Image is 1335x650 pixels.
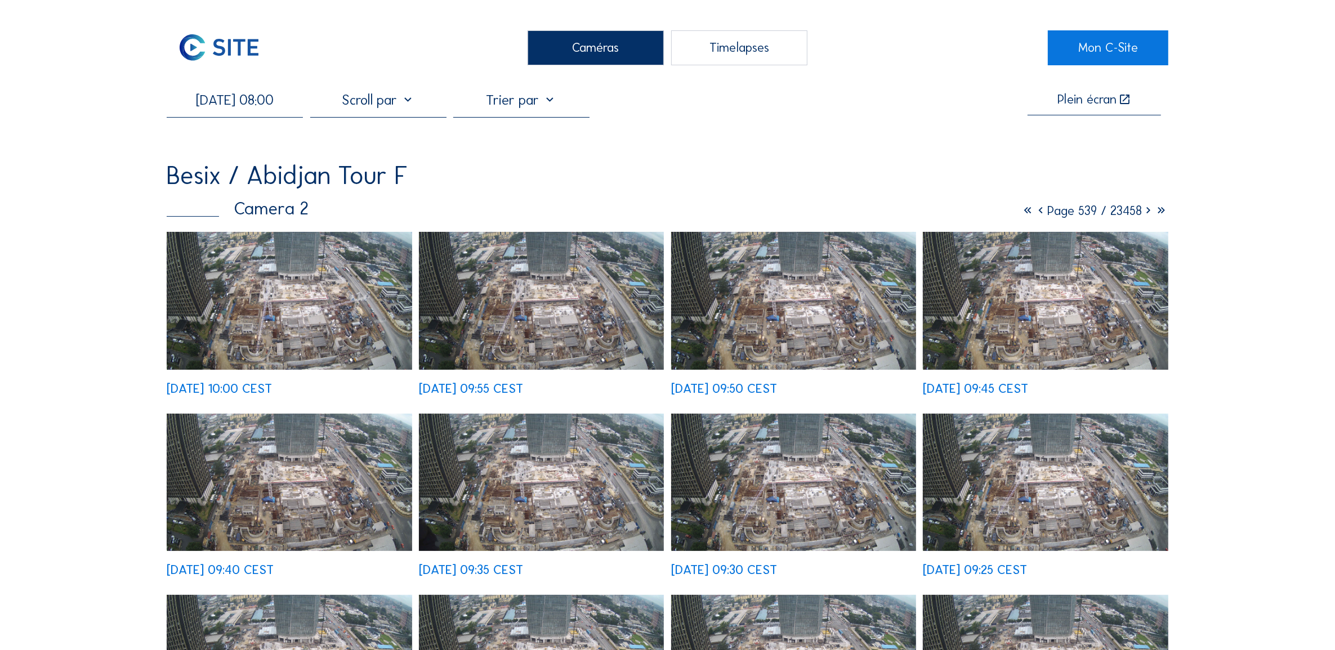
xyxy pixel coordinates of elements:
[419,383,523,396] div: [DATE] 09:55 CEST
[167,91,303,109] input: Recherche par date 󰅀
[167,232,412,370] img: image_52798821
[419,414,664,552] img: image_52798081
[671,383,777,396] div: [DATE] 09:50 CEST
[167,564,274,577] div: [DATE] 09:40 CEST
[167,383,272,396] div: [DATE] 10:00 CEST
[528,30,664,65] div: Caméras
[1048,30,1168,65] a: Mon C-Site
[923,414,1168,552] img: image_52797901
[1057,93,1117,107] div: Plein écran
[167,414,412,552] img: image_52798314
[419,564,523,577] div: [DATE] 09:35 CEST
[167,163,408,188] div: Besix / Abidjan Tour F
[923,383,1028,396] div: [DATE] 09:45 CEST
[167,30,287,65] a: C-SITE Logo
[671,232,916,370] img: image_52798594
[671,414,916,552] img: image_52798002
[671,564,777,577] div: [DATE] 09:30 CEST
[671,30,807,65] div: Timelapses
[1048,203,1142,218] span: Page 539 / 23458
[419,232,664,370] img: image_52798728
[167,200,309,218] div: Camera 2
[167,30,271,65] img: C-SITE Logo
[923,564,1027,577] div: [DATE] 09:25 CEST
[923,232,1168,370] img: image_52798390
